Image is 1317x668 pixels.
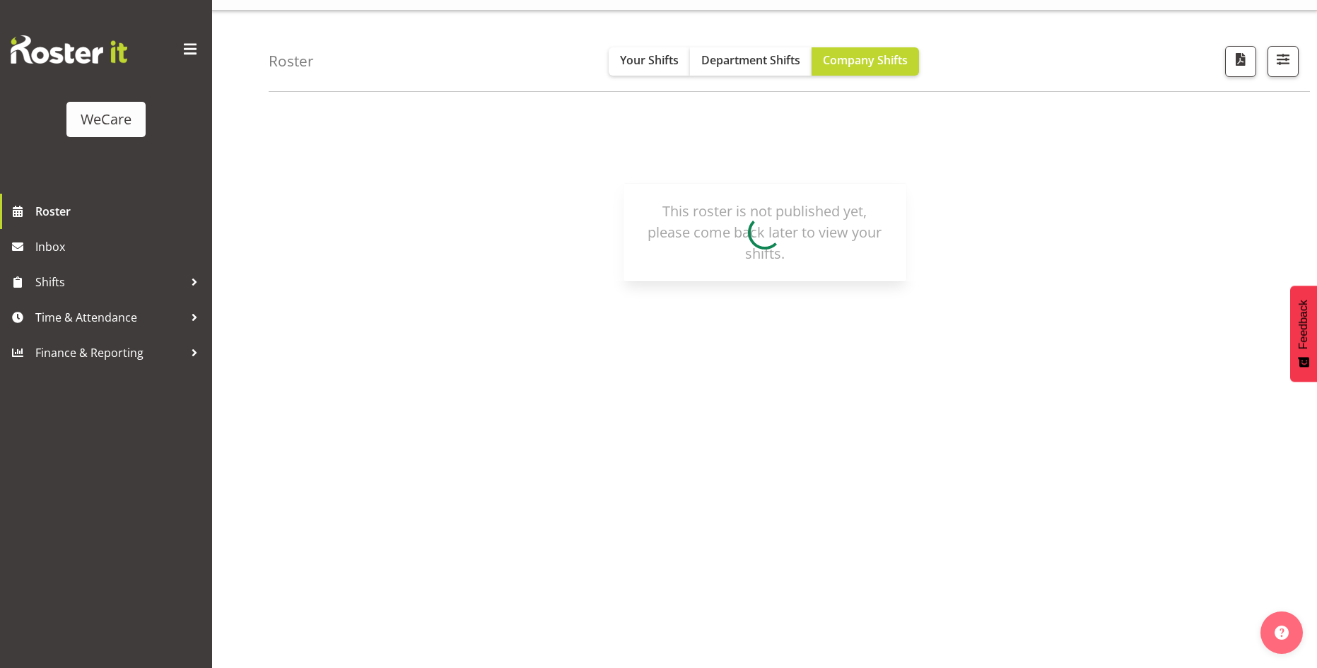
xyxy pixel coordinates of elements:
[35,271,184,293] span: Shifts
[812,47,919,76] button: Company Shifts
[620,52,679,68] span: Your Shifts
[1225,46,1256,77] button: Download a PDF of the roster according to the set date range.
[823,52,908,68] span: Company Shifts
[35,236,205,257] span: Inbox
[1275,626,1289,640] img: help-xxl-2.png
[690,47,812,76] button: Department Shifts
[609,47,690,76] button: Your Shifts
[35,342,184,363] span: Finance & Reporting
[1297,300,1310,349] span: Feedback
[35,307,184,328] span: Time & Attendance
[1268,46,1299,77] button: Filter Shifts
[81,109,131,130] div: WeCare
[269,53,314,69] h4: Roster
[701,52,800,68] span: Department Shifts
[35,201,205,222] span: Roster
[1290,286,1317,382] button: Feedback - Show survey
[11,35,127,64] img: Rosterit website logo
